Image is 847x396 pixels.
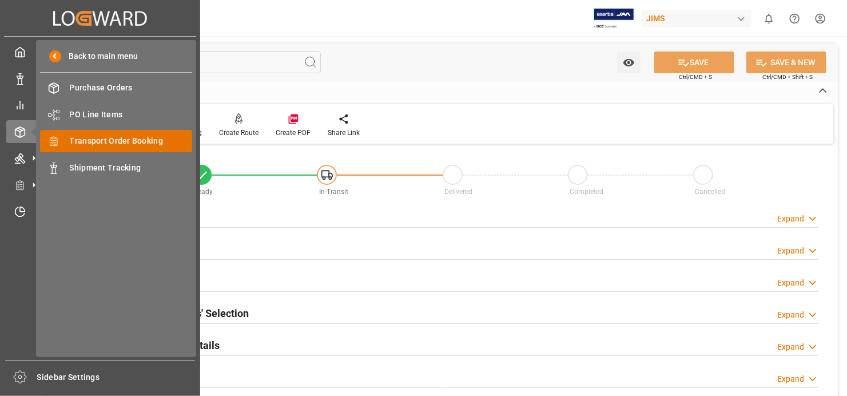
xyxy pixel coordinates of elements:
span: Shipment Tracking [70,162,193,174]
div: JIMS [642,10,751,27]
div: Expand [777,373,804,385]
div: Expand [777,341,804,353]
a: Transport Order Booking [40,130,192,152]
button: open menu [617,52,641,73]
div: Expand [777,213,804,225]
button: SAVE [654,52,734,73]
button: Help Center [782,6,808,31]
span: PO Line Items [70,109,193,121]
div: Share Link [328,128,360,138]
span: Sidebar Settings [37,371,196,383]
div: Create PDF [276,128,311,138]
a: My Cockpit [6,41,194,63]
span: Ctrl/CMD + S [679,73,712,81]
span: Transport Order Booking [70,135,193,147]
a: Data Management [6,67,194,89]
a: My Reports [6,94,194,116]
button: JIMS [642,7,756,29]
div: Expand [777,245,804,257]
div: Expand [777,277,804,289]
a: Timeslot Management V2 [6,200,194,223]
span: Completed [570,188,603,196]
a: PO Line Items [40,103,192,125]
button: show 0 new notifications [756,6,782,31]
div: Expand [777,309,804,321]
span: Delivered [444,188,472,196]
span: Cancelled [695,188,725,196]
a: Purchase Orders [40,77,192,99]
button: SAVE & NEW [746,52,826,73]
span: Back to main menu [61,50,138,62]
img: Exertis%20JAM%20-%20Email%20Logo.jpg_1722504956.jpg [594,9,634,29]
div: Create Route [219,128,259,138]
span: Ready [194,188,213,196]
a: Shipment Tracking [40,156,192,179]
span: In-Transit [319,188,348,196]
span: Ctrl/CMD + Shift + S [762,73,813,81]
span: Purchase Orders [70,82,193,94]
